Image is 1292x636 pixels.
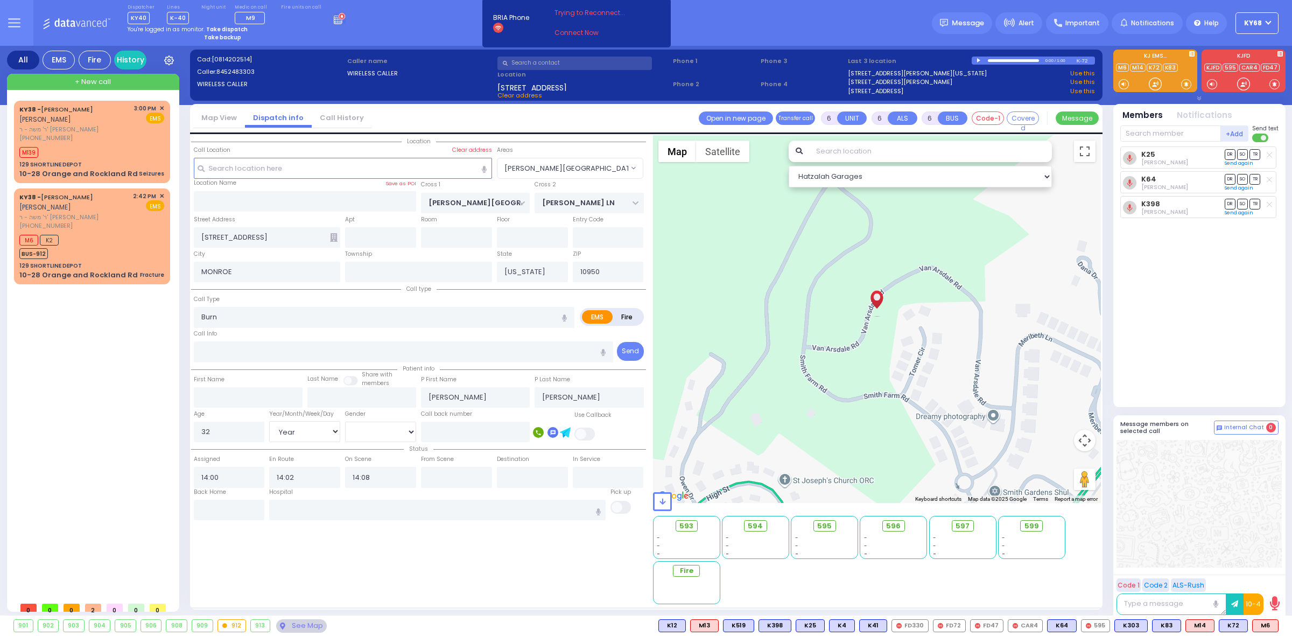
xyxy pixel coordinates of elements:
img: Google [656,489,691,503]
label: En Route [269,455,294,464]
div: K72 [1219,619,1248,632]
button: Code 1 [1117,578,1141,592]
label: Use Callback [574,411,612,420]
span: - [726,550,729,558]
div: K12 [658,619,686,632]
label: Hospital [269,488,293,497]
span: 0 [42,604,58,612]
label: City [194,250,205,258]
strong: Take dispatch [206,25,248,33]
div: 904 [89,620,110,632]
a: Dispatch info [245,113,312,123]
div: K64 [1047,619,1077,632]
span: 0 [20,604,37,612]
div: EMS [43,51,75,69]
a: Open in new page [699,111,773,125]
span: You're logged in as monitor. [128,25,205,33]
div: BLS [1047,619,1077,632]
a: [STREET_ADDRESS][PERSON_NAME] [848,78,952,87]
img: comment-alt.png [1217,425,1222,431]
a: FD47 [1261,64,1280,72]
span: - [726,542,729,550]
div: M14 [1185,619,1214,632]
label: Age [194,410,205,418]
label: Destination [497,455,529,464]
span: - [1002,550,1005,558]
span: - [795,542,798,550]
a: Open this area in Google Maps (opens a new window) [656,489,691,503]
label: EMS [582,310,613,324]
label: Call back number [421,410,472,418]
a: K72 [1147,64,1162,72]
a: Send again [1225,160,1253,166]
div: Fire [79,51,111,69]
button: Covered [1007,111,1039,125]
span: KY40 [128,12,150,24]
button: Message [1056,111,1099,125]
span: 596 [886,521,901,532]
button: ky68 [1235,12,1279,34]
a: KJFD [1204,64,1221,72]
span: SO [1237,199,1248,209]
span: Phone 1 [673,57,757,66]
label: Apt [345,215,355,224]
span: Patient info [397,365,440,373]
label: Fire [612,310,642,324]
label: Call Info [194,330,217,338]
div: K25 [796,619,825,632]
div: BLS [1152,619,1181,632]
div: ALS [690,619,719,632]
a: K25 [1141,150,1155,158]
span: M6 [19,235,38,246]
span: KY38 - [19,193,41,201]
div: 902 [38,620,59,632]
div: All [7,51,39,69]
button: Show satellite imagery [696,141,749,162]
button: UNIT [837,111,867,125]
label: Clear address [452,146,492,155]
input: Search location [809,141,1052,162]
label: First Name [194,375,224,384]
button: +Add [1221,125,1249,142]
label: Call Location [194,146,230,155]
label: Medic on call [235,4,269,11]
span: [PERSON_NAME] [19,202,71,212]
button: ALS [888,111,917,125]
span: BRIA Phone [493,13,529,23]
span: Phone 2 [673,80,757,89]
div: FD47 [970,619,1003,632]
span: DR [1225,199,1235,209]
a: Send again [1225,185,1253,191]
h5: Message members on selected call [1120,421,1214,435]
span: DR [1225,174,1235,184]
label: Turn off text [1252,132,1269,143]
span: Phone 4 [761,80,845,89]
span: 3:00 PM [134,104,156,113]
a: M6 [1116,64,1129,72]
span: Send text [1252,124,1279,132]
a: [STREET_ADDRESS] [848,87,903,96]
label: Location Name [194,179,236,187]
div: ALS KJ [1252,619,1279,632]
a: Use this [1070,69,1095,78]
img: Logo [43,16,114,30]
span: Yoel Polatsek [1141,183,1188,191]
span: 599 [1024,521,1039,532]
span: [PERSON_NAME] [19,115,71,124]
div: 10-28 Orange and Rockland Rd [19,169,138,179]
span: 593 [679,521,693,532]
label: Assigned [194,455,220,464]
span: 594 [748,521,763,532]
span: - [1002,534,1005,542]
span: ky68 [1244,18,1262,28]
span: 8452483303 [216,67,255,76]
div: 912 [218,620,246,632]
span: 0 [150,604,166,612]
label: Pick up [610,488,631,497]
input: Search a contact [497,57,652,70]
div: 1:00 [1056,54,1066,67]
div: BLS [723,619,754,632]
label: Last Name [307,375,338,383]
button: Transfer call [776,111,815,125]
a: Use this [1070,78,1095,87]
